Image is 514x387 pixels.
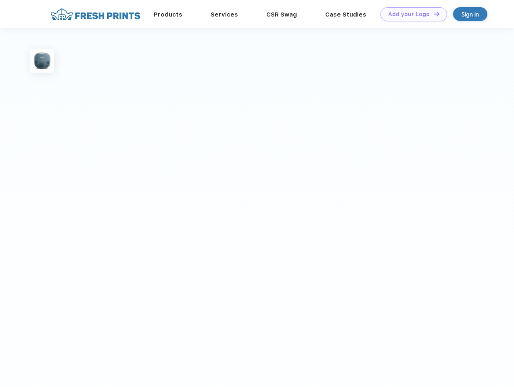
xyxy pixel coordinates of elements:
a: Products [154,11,182,18]
img: fo%20logo%202.webp [48,7,143,21]
a: Services [211,11,238,18]
div: Add your Logo [388,11,430,18]
div: Sign in [462,10,479,19]
img: DT [434,12,439,16]
img: func=resize&h=100 [30,49,54,73]
a: CSR Swag [266,11,297,18]
a: Sign in [453,7,487,21]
